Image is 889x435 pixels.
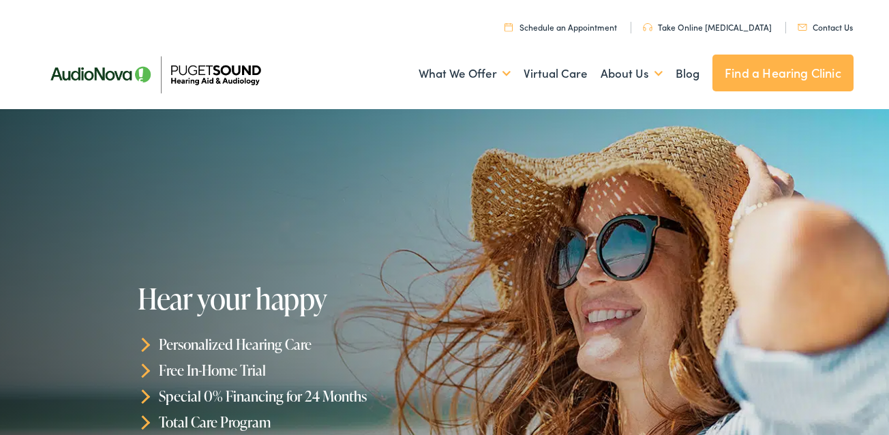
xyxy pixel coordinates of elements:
a: About Us [601,48,663,99]
li: Special 0% Financing for 24 Months [138,383,449,409]
a: Contact Us [798,21,853,33]
a: Blog [676,48,699,99]
img: utility icon [798,24,807,31]
a: What We Offer [419,48,511,99]
a: Virtual Care [524,48,588,99]
li: Personalized Hearing Care [138,331,449,357]
img: utility icon [643,23,652,31]
img: utility icon [504,22,513,31]
a: Find a Hearing Clinic [712,55,854,91]
li: Total Care Program [138,409,449,435]
a: Take Online [MEDICAL_DATA] [643,21,772,33]
a: Schedule an Appointment [504,21,617,33]
li: Free In-Home Trial [138,357,449,383]
h1: Hear your happy [138,283,449,314]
